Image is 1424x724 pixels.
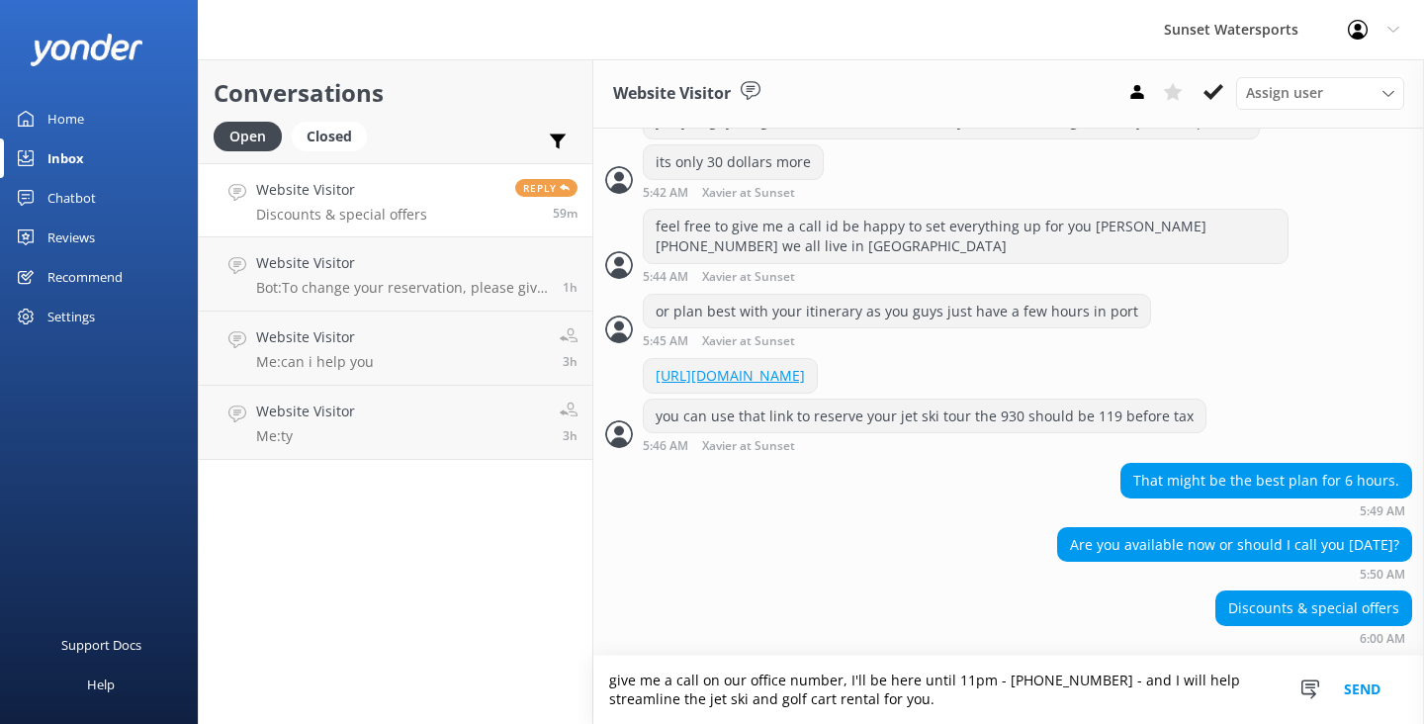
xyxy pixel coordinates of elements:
h4: Website Visitor [256,179,427,201]
div: Sep 06 2025 05:50pm (UTC -05:00) America/Cancun [1057,567,1412,581]
div: Recommend [47,257,123,297]
span: Sep 06 2025 05:30pm (UTC -05:00) America/Cancun [563,279,578,296]
div: feel free to give me a call id be happy to set everything up for you [PERSON_NAME] [PHONE_NUMBER]... [644,210,1288,262]
textarea: give me a call on our office number, I'll be here until 11pm - [PHONE_NUMBER] - and I will help s... [593,656,1424,724]
div: Closed [292,122,367,151]
a: Closed [292,125,377,146]
button: Send [1325,656,1399,724]
div: Are you available now or should I call you [DATE]? [1058,528,1411,562]
div: Sep 06 2025 05:46pm (UTC -05:00) America/Cancun [643,438,1206,453]
span: Xavier at Sunset [702,187,795,200]
a: Website VisitorMe:ty3h [199,386,592,460]
div: Sep 06 2025 05:42pm (UTC -05:00) America/Cancun [643,185,859,200]
div: Support Docs [61,625,141,665]
div: Settings [47,297,95,336]
div: Reviews [47,218,95,257]
span: Assign user [1246,82,1323,104]
h3: Website Visitor [613,81,731,107]
p: Me: ty [256,427,355,445]
span: Reply [515,179,578,197]
a: [URL][DOMAIN_NAME] [656,366,805,385]
h4: Website Visitor [256,401,355,422]
div: That might be the best plan for 6 hours. [1121,464,1411,498]
span: Xavier at Sunset [702,335,795,348]
span: Sep 06 2025 03:15pm (UTC -05:00) America/Cancun [563,427,578,444]
img: yonder-white-logo.png [30,34,143,66]
span: Sep 06 2025 03:46pm (UTC -05:00) America/Cancun [563,353,578,370]
a: Website VisitorMe:can i help you3h [199,312,592,386]
strong: 5:49 AM [1360,505,1405,517]
div: Inbox [47,138,84,178]
strong: 6:00 AM [1360,633,1405,645]
span: Xavier at Sunset [702,440,795,453]
p: Bot: To change your reservation, please give our office a call at [PHONE_NUMBER] or email [EMAIL_... [256,279,548,297]
div: Sep 06 2025 06:00pm (UTC -05:00) America/Cancun [1215,631,1412,645]
p: Me: can i help you [256,353,374,371]
div: Discounts & special offers [1216,591,1411,625]
span: Sep 06 2025 06:00pm (UTC -05:00) America/Cancun [553,205,578,222]
div: Sep 06 2025 05:44pm (UTC -05:00) America/Cancun [643,269,1289,284]
div: Help [87,665,115,704]
div: its only 30 dollars more [644,145,823,179]
strong: 5:46 AM [643,440,688,453]
strong: 5:42 AM [643,187,688,200]
a: Open [214,125,292,146]
strong: 5:50 AM [1360,569,1405,581]
div: Assign User [1236,77,1404,109]
div: Sep 06 2025 05:45pm (UTC -05:00) America/Cancun [643,333,1151,348]
div: you can use that link to reserve your jet ski tour the 930 should be 119 before tax [644,400,1205,433]
a: Website VisitorBot:To change your reservation, please give our office a call at [PHONE_NUMBER] or... [199,237,592,312]
div: Sep 06 2025 05:49pm (UTC -05:00) America/Cancun [1120,503,1412,517]
h4: Website Visitor [256,326,374,348]
p: Discounts & special offers [256,206,427,224]
a: Website VisitorDiscounts & special offersReply59m [199,163,592,237]
div: or plan best with your itinerary as you guys just have a few hours in port [644,295,1150,328]
div: Home [47,99,84,138]
strong: 5:45 AM [643,335,688,348]
h2: Conversations [214,74,578,112]
h4: Website Visitor [256,252,548,274]
span: Xavier at Sunset [702,271,795,284]
strong: 5:44 AM [643,271,688,284]
div: Open [214,122,282,151]
div: Chatbot [47,178,96,218]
